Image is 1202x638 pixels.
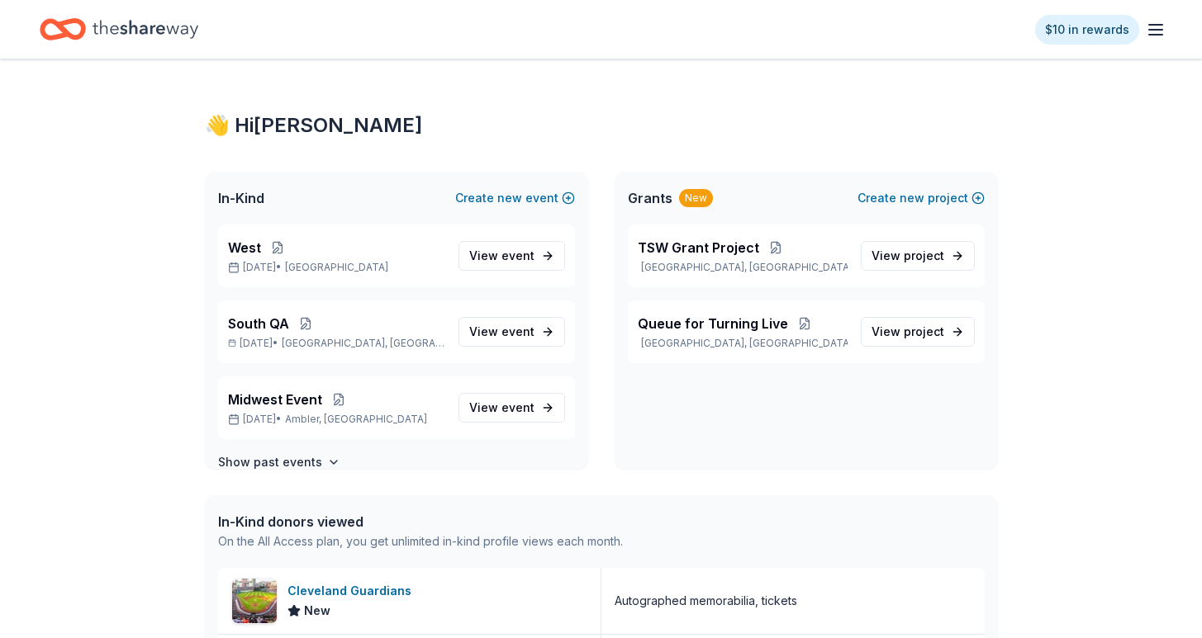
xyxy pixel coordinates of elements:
a: Home [40,10,198,49]
a: View event [458,241,565,271]
p: [GEOGRAPHIC_DATA], [GEOGRAPHIC_DATA] [638,261,848,274]
button: Show past events [218,452,340,472]
span: event [501,248,534,262]
p: [DATE] • [228,337,445,350]
span: [GEOGRAPHIC_DATA], [GEOGRAPHIC_DATA] [282,337,444,350]
span: View [872,322,944,342]
span: [GEOGRAPHIC_DATA] [285,261,388,274]
a: $10 in rewards [1035,15,1139,45]
a: View project [861,317,975,347]
a: View event [458,393,565,423]
div: New [679,189,713,207]
span: Midwest Event [228,390,322,409]
div: Cleveland Guardians [287,581,418,601]
div: In-Kind donors viewed [218,512,623,532]
span: Queue for Turning Live [638,314,788,333]
span: project [904,248,944,262]
span: View [469,322,534,342]
p: [GEOGRAPHIC_DATA], [GEOGRAPHIC_DATA] [638,337,848,350]
span: event [501,324,534,338]
span: View [469,246,534,266]
p: [DATE] • [228,413,445,426]
span: View [872,246,944,266]
button: Createnewproject [858,188,985,208]
a: View project [861,241,975,271]
img: Image for Cleveland Guardians [232,579,277,623]
span: new [497,188,522,208]
span: Grants [628,188,672,208]
div: Autographed memorabilia, tickets [615,591,797,611]
span: View [469,398,534,418]
span: project [904,324,944,338]
span: South QA [228,314,289,333]
span: New [304,601,330,621]
button: Createnewevent [455,188,575,208]
div: On the All Access plan, you get unlimited in-kind profile views each month. [218,532,623,551]
span: Ambler, [GEOGRAPHIC_DATA] [285,413,427,426]
div: 👋 Hi [PERSON_NAME] [205,112,998,139]
p: [DATE] • [228,261,445,274]
span: In-Kind [218,188,264,208]
span: new [900,188,924,208]
span: West [228,238,261,258]
span: event [501,400,534,414]
h4: Show past events [218,452,322,472]
span: TSW Grant Project [638,238,759,258]
a: View event [458,317,565,347]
